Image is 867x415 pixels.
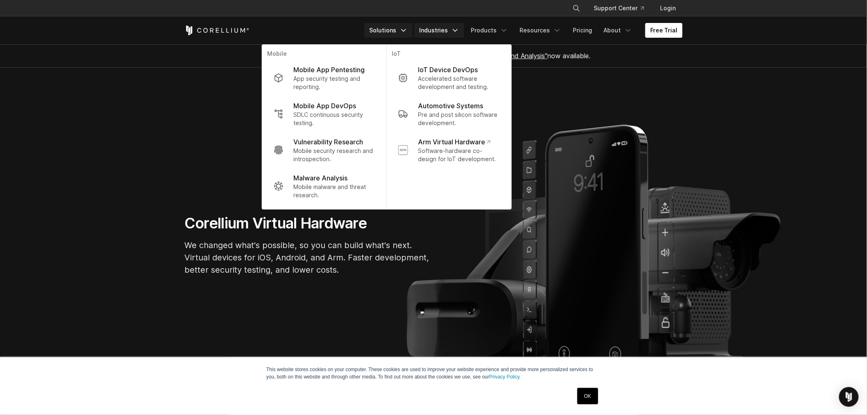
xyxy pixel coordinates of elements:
a: Arm Virtual Hardware Software-hardware co-design for IoT development. [392,132,506,168]
p: SDLC continuous security testing. [293,111,375,127]
p: Software-hardware co-design for IoT development. [418,147,500,163]
div: Open Intercom Messenger [839,387,859,407]
a: Industries [414,23,464,38]
a: Vulnerability Research Mobile security research and introspection. [267,132,381,168]
a: Support Center [587,1,651,16]
p: Vulnerability Research [293,137,363,147]
p: App security testing and reporting. [293,75,375,91]
p: IoT Device DevOps [418,65,478,75]
p: Pre and post silicon software development. [418,111,500,127]
p: Mobile malware and threat research. [293,183,375,199]
p: This website stores cookies on your computer. These cookies are used to improve your website expe... [266,366,601,381]
p: IoT [392,50,506,60]
a: Resources [515,23,566,38]
a: IoT Device DevOps Accelerated software development and testing. [392,60,506,96]
a: OK [577,388,598,404]
p: Arm Virtual Hardware [418,137,490,147]
a: Privacy Policy. [489,374,521,380]
p: Mobile App Pentesting [293,65,365,75]
a: Malware Analysis Mobile malware and threat research. [267,168,381,204]
div: Navigation Menu [563,1,683,16]
a: Free Trial [645,23,683,38]
p: We changed what's possible, so you can build what's next. Virtual devices for iOS, Android, and A... [184,239,430,276]
p: Accelerated software development and testing. [418,75,500,91]
p: Mobile App DevOps [293,101,356,111]
p: Malware Analysis [293,173,347,183]
a: Pricing [568,23,597,38]
p: Mobile security research and introspection. [293,147,375,163]
button: Search [569,1,584,16]
a: Solutions [364,23,413,38]
a: Automotive Systems Pre and post silicon software development. [392,96,506,132]
h1: Corellium Virtual Hardware [184,214,430,233]
p: Automotive Systems [418,101,483,111]
a: Mobile App DevOps SDLC continuous security testing. [267,96,381,132]
a: Products [466,23,513,38]
a: Corellium Home [184,25,250,35]
a: Login [654,1,683,16]
div: Navigation Menu [364,23,683,38]
p: Mobile [267,50,381,60]
a: About [599,23,637,38]
a: Mobile App Pentesting App security testing and reporting. [267,60,381,96]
